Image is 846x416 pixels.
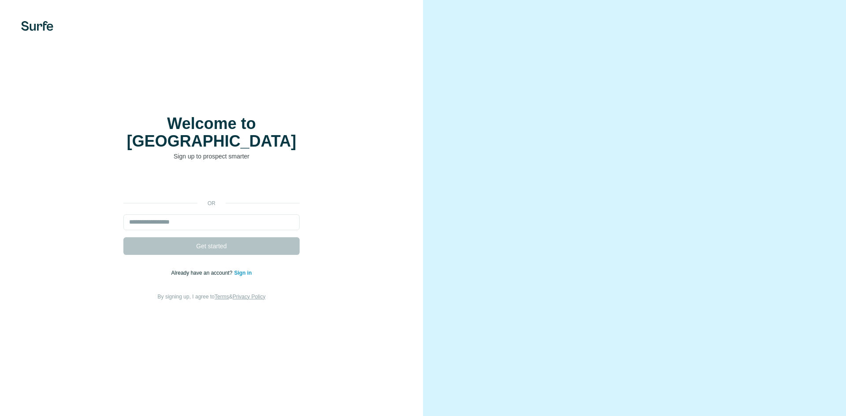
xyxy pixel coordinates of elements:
[233,294,266,300] a: Privacy Policy
[215,294,229,300] a: Terms
[171,270,234,276] span: Already have an account?
[21,21,53,31] img: Surfe's logo
[234,270,252,276] a: Sign in
[123,115,300,150] h1: Welcome to [GEOGRAPHIC_DATA]
[158,294,266,300] span: By signing up, I agree to &
[197,199,226,207] p: or
[123,152,300,161] p: Sign up to prospect smarter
